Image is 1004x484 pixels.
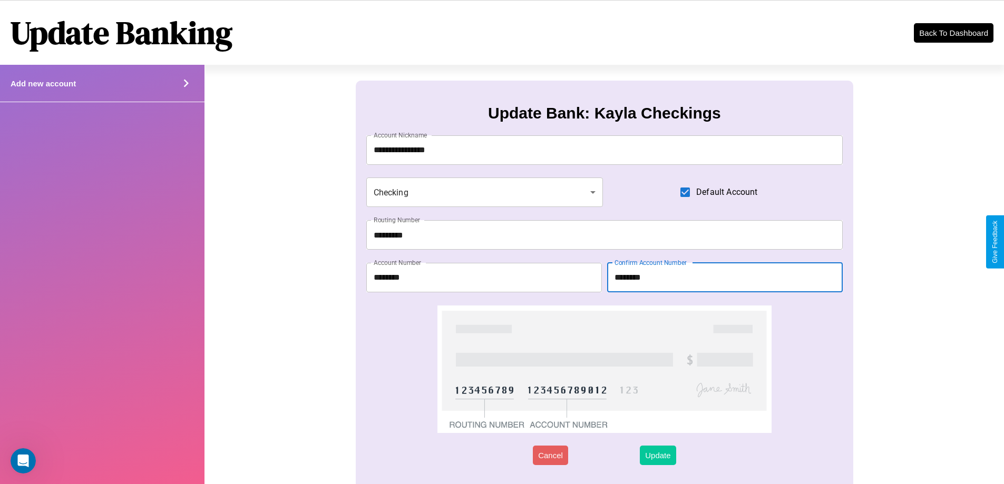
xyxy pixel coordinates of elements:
label: Routing Number [374,215,420,224]
button: Back To Dashboard [914,23,993,43]
h4: Add new account [11,79,76,88]
span: Default Account [696,186,757,199]
h1: Update Banking [11,11,232,54]
label: Account Nickname [374,131,427,140]
img: check [437,305,771,433]
iframe: Intercom live chat [11,448,36,473]
div: Give Feedback [991,221,999,263]
div: Checking [366,177,603,207]
label: Confirm Account Number [615,258,687,267]
button: Cancel [533,446,568,465]
button: Update [640,446,676,465]
h3: Update Bank: Kayla Checkings [488,104,721,122]
label: Account Number [374,258,421,267]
